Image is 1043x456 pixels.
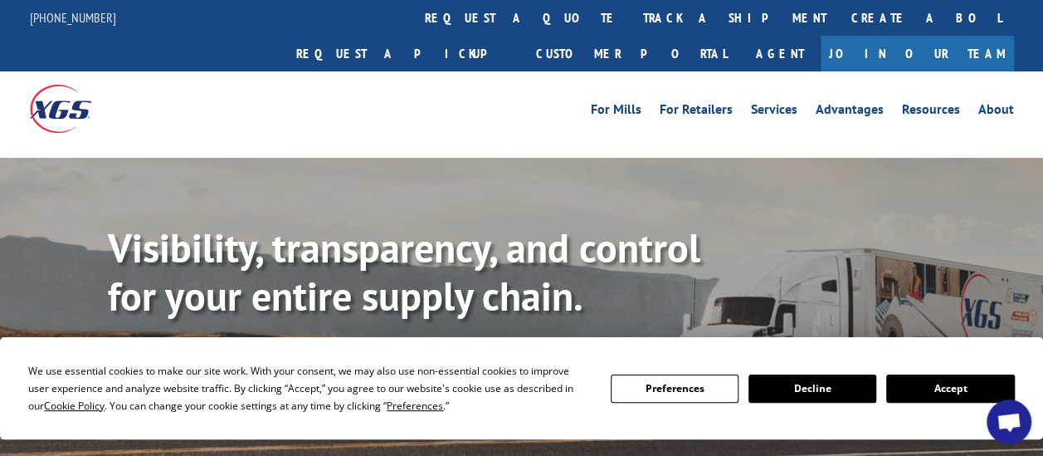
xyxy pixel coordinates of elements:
span: Cookie Policy [44,399,105,413]
a: For Mills [591,103,641,121]
button: Accept [886,375,1014,403]
div: We use essential cookies to make our site work. With your consent, we may also use non-essential ... [28,362,590,414]
button: Decline [748,375,876,403]
a: Resources [902,103,960,121]
a: For Retailers [660,103,733,121]
a: Advantages [816,103,884,121]
span: Preferences [387,399,443,413]
a: Services [751,103,797,121]
div: Open chat [987,400,1031,444]
a: [PHONE_NUMBER] [30,9,116,26]
button: Preferences [611,375,738,403]
a: Request a pickup [284,36,524,71]
a: Agent [739,36,821,71]
a: Customer Portal [524,36,739,71]
b: Visibility, transparency, and control for your entire supply chain. [108,222,700,321]
a: About [978,103,1014,121]
a: Join Our Team [821,36,1014,71]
